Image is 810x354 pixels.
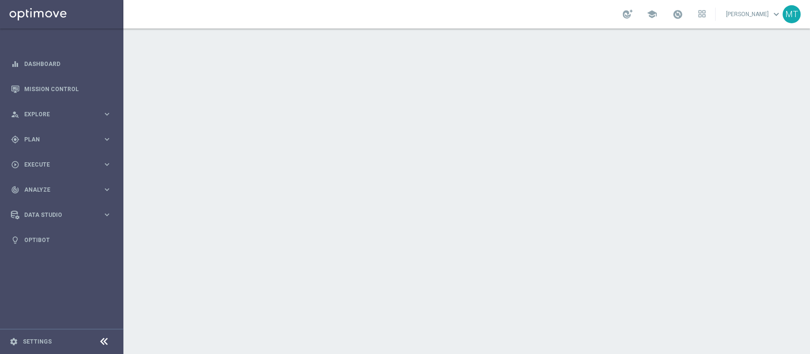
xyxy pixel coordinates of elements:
div: Explore [11,110,102,119]
button: Mission Control [10,85,112,93]
i: play_circle_outline [11,160,19,169]
i: keyboard_arrow_right [102,210,112,219]
button: Data Studio keyboard_arrow_right [10,211,112,219]
span: Analyze [24,187,102,193]
span: school [647,9,657,19]
div: Mission Control [11,76,112,102]
span: Execute [24,162,102,168]
span: Plan [24,137,102,142]
span: keyboard_arrow_down [771,9,782,19]
i: gps_fixed [11,135,19,144]
div: MT [782,5,801,23]
i: settings [9,337,18,346]
button: person_search Explore keyboard_arrow_right [10,111,112,118]
a: Settings [23,339,52,345]
div: Data Studio [11,211,102,219]
button: gps_fixed Plan keyboard_arrow_right [10,136,112,143]
button: equalizer Dashboard [10,60,112,68]
div: Execute [11,160,102,169]
i: keyboard_arrow_right [102,185,112,194]
a: Dashboard [24,51,112,76]
div: Optibot [11,227,112,252]
div: Plan [11,135,102,144]
div: Dashboard [11,51,112,76]
i: keyboard_arrow_right [102,160,112,169]
button: track_changes Analyze keyboard_arrow_right [10,186,112,194]
i: person_search [11,110,19,119]
a: [PERSON_NAME]keyboard_arrow_down [725,7,782,21]
div: Analyze [11,186,102,194]
a: Mission Control [24,76,112,102]
i: keyboard_arrow_right [102,110,112,119]
i: keyboard_arrow_right [102,135,112,144]
i: equalizer [11,60,19,68]
button: play_circle_outline Execute keyboard_arrow_right [10,161,112,168]
button: lightbulb Optibot [10,236,112,244]
a: Optibot [24,227,112,252]
i: track_changes [11,186,19,194]
span: Data Studio [24,212,102,218]
i: lightbulb [11,236,19,244]
span: Explore [24,112,102,117]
